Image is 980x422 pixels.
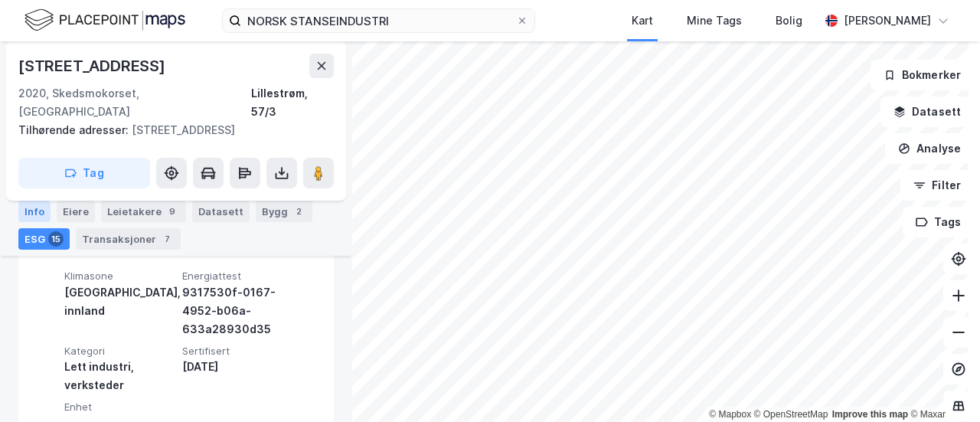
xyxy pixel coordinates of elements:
div: Bygg [256,201,312,222]
div: [STREET_ADDRESS] [18,54,168,78]
div: Transaksjoner [76,228,181,250]
div: Lillestrøm, 57/3 [251,84,334,121]
button: Filter [900,170,974,201]
div: Datasett [192,201,250,222]
div: 15 [48,231,64,247]
div: Leietakere [101,201,186,222]
a: OpenStreetMap [754,409,828,420]
div: 9317530f-0167-4952-b06a-633a28930d35 [182,283,294,339]
button: Datasett [880,97,974,127]
span: Kategori [64,345,176,358]
div: Bolig [776,11,802,30]
div: Lett industri, verksteder [64,358,176,394]
div: Info [18,201,51,222]
div: 2 [291,204,306,219]
div: 2020, Skedsmokorset, [GEOGRAPHIC_DATA] [18,84,251,121]
div: [PERSON_NAME] [844,11,931,30]
span: Enhet [64,401,176,414]
a: Improve this map [832,409,908,420]
span: Energiattest [182,270,294,283]
button: Analyse [885,133,974,164]
span: Klimasone [64,270,176,283]
div: Eiere [57,201,95,222]
button: Tag [18,158,150,188]
div: Mine Tags [687,11,742,30]
div: [GEOGRAPHIC_DATA], innland [64,283,176,320]
button: Bokmerker [871,60,974,90]
div: 7 [159,231,175,247]
div: 9 [165,204,180,219]
img: logo.f888ab2527a4732fd821a326f86c7f29.svg [24,7,185,34]
div: [STREET_ADDRESS] [18,121,322,139]
div: [DATE] [182,358,294,376]
div: Kart [632,11,653,30]
iframe: Chat Widget [903,348,980,422]
input: Søk på adresse, matrikkel, gårdeiere, leietakere eller personer [241,9,516,32]
div: ESG [18,228,70,250]
span: Sertifisert [182,345,294,358]
div: Kontrollprogram for chat [903,348,980,422]
span: Tilhørende adresser: [18,123,132,136]
button: Tags [903,207,974,237]
a: Mapbox [709,409,751,420]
